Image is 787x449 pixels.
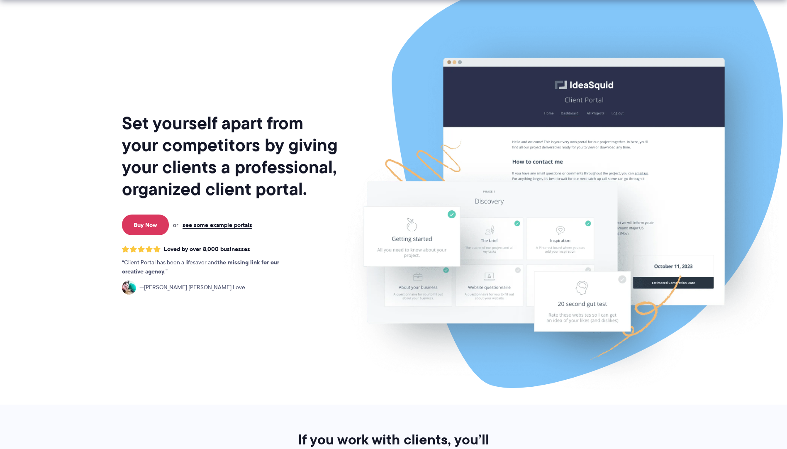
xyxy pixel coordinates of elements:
span: or [173,221,178,229]
span: [PERSON_NAME] [PERSON_NAME] Love [139,283,245,292]
strong: the missing link for our creative agency [122,258,279,276]
p: Client Portal has been a lifesaver and . [122,258,296,276]
a: see some example portals [183,221,252,229]
span: Loved by over 8,000 businesses [164,246,250,253]
a: Buy Now [122,215,169,235]
h1: Set yourself apart from your competitors by giving your clients a professional, organized client ... [122,112,339,200]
